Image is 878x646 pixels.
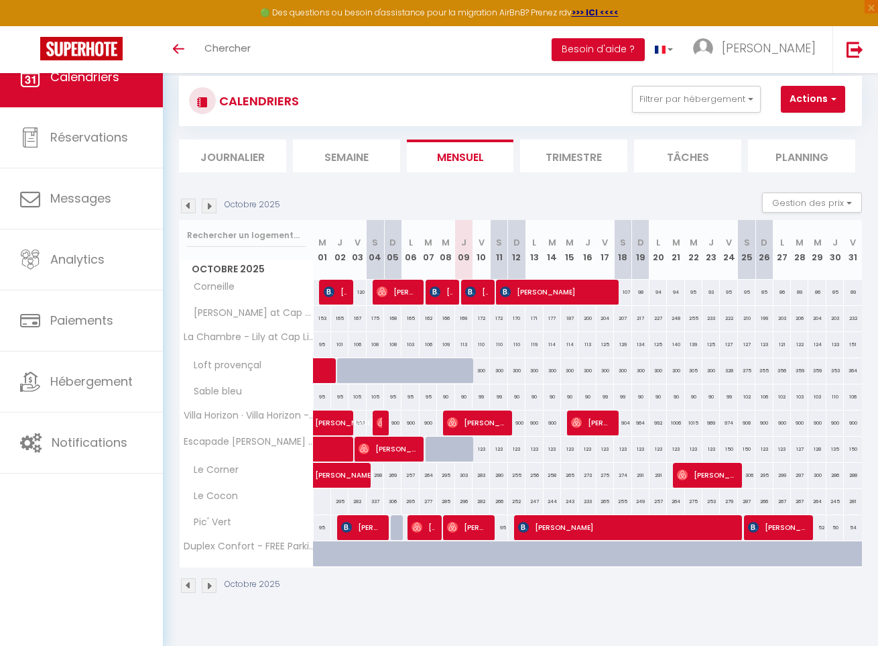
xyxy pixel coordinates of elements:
[372,236,378,249] abbr: S
[314,220,331,280] th: 01
[614,358,631,383] div: 300
[667,437,684,462] div: 123
[614,384,631,409] div: 99
[518,515,733,540] span: [PERSON_NAME]
[738,306,755,331] div: 210
[685,332,702,357] div: 139
[420,332,437,357] div: 106
[738,437,755,462] div: 150
[544,384,561,409] div: 90
[182,332,316,342] span: La Chambre - Lily at Cap Living
[614,280,631,305] div: 107
[844,280,862,305] div: 89
[614,332,631,357] div: 129
[844,220,862,280] th: 31
[791,384,808,409] div: 103
[748,140,855,172] li: Planning
[544,306,561,331] div: 177
[187,223,306,248] input: Rechercher un logement...
[693,38,713,58] img: ...
[578,332,596,357] div: 113
[667,280,684,305] div: 94
[50,312,113,329] span: Paiements
[473,463,490,488] div: 283
[720,411,737,435] div: 974
[420,384,437,409] div: 95
[614,437,631,462] div: 123
[473,220,490,280] th: 10
[755,358,773,383] div: 355
[720,306,737,331] div: 222
[738,220,755,280] th: 25
[637,236,644,249] abbr: D
[473,332,490,357] div: 110
[447,515,488,540] span: [PERSON_NAME]
[844,437,862,462] div: 150
[773,384,791,409] div: 102
[384,384,401,409] div: 95
[844,306,862,331] div: 232
[826,332,844,357] div: 123
[420,306,437,331] div: 162
[720,280,737,305] div: 95
[808,358,826,383] div: 359
[401,306,419,331] div: 165
[561,220,578,280] th: 15
[40,37,123,60] img: Super Booking
[182,463,242,478] span: Le Corner
[384,220,401,280] th: 05
[755,437,773,462] div: 123
[384,306,401,331] div: 168
[561,384,578,409] div: 90
[377,279,418,305] span: [PERSON_NAME]
[552,38,645,61] button: Besoin d'aide ?
[773,280,791,305] div: 86
[708,236,714,249] abbr: J
[490,306,507,331] div: 172
[722,40,816,56] span: [PERSON_NAME]
[826,411,844,435] div: 900
[685,220,702,280] th: 22
[479,236,485,249] abbr: V
[846,41,863,58] img: logout
[726,236,732,249] abbr: V
[796,236,804,249] abbr: M
[377,410,383,435] span: [PERSON_NAME]
[315,455,407,481] span: [PERSON_NAME]
[182,384,245,399] span: Sable bleu
[649,220,667,280] th: 20
[850,236,856,249] abbr: V
[808,411,826,435] div: 900
[367,384,384,409] div: 105
[401,384,419,409] div: 95
[544,463,561,488] div: 258
[182,411,316,421] span: Villa Horizon · Villa Horizon - Luxury - Panoramic Sea view - Calm
[490,220,507,280] th: 11
[685,437,702,462] div: 123
[649,358,667,383] div: 300
[690,236,698,249] abbr: M
[780,236,784,249] abbr: L
[632,306,649,331] div: 217
[194,26,261,73] a: Chercher
[702,332,720,357] div: 125
[359,436,417,462] span: [PERSON_NAME]
[490,384,507,409] div: 99
[520,140,627,172] li: Trimestre
[614,411,631,435] div: 904
[508,384,525,409] div: 90
[720,437,737,462] div: 150
[525,384,543,409] div: 90
[791,306,808,331] div: 206
[826,384,844,409] div: 110
[755,280,773,305] div: 85
[52,434,127,451] span: Notifications
[544,437,561,462] div: 123
[702,280,720,305] div: 93
[401,220,419,280] th: 06
[525,332,543,357] div: 119
[685,306,702,331] div: 255
[738,280,755,305] div: 95
[182,306,316,321] span: [PERSON_NAME] at Cap Living
[389,236,396,249] abbr: D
